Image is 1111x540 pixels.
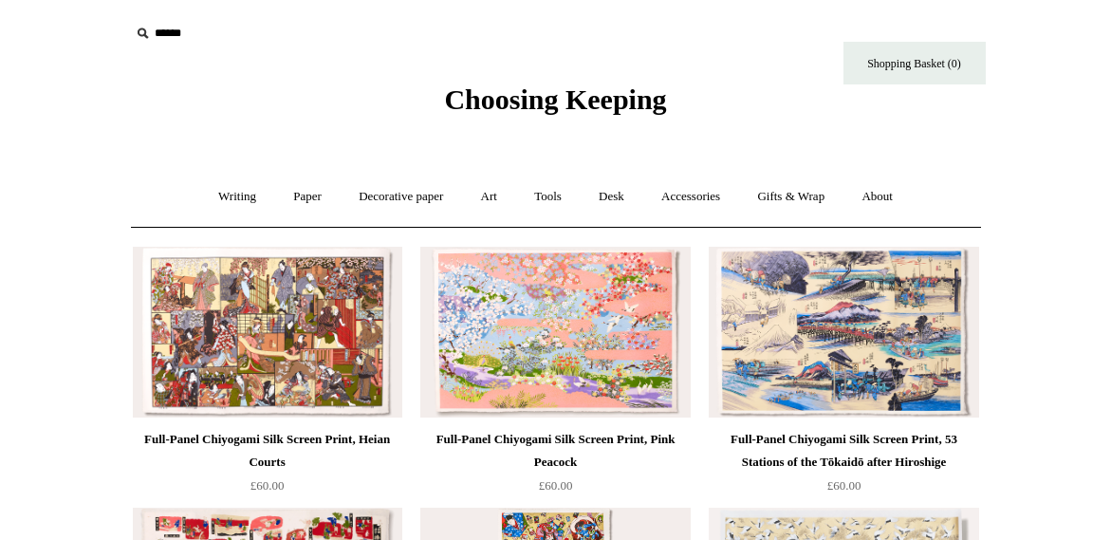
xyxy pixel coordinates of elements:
a: About [844,172,910,222]
a: Full-Panel Chiyogami Silk Screen Print, Heian Courts Full-Panel Chiyogami Silk Screen Print, Heia... [133,247,402,418]
a: Full-Panel Chiyogami Silk Screen Print, Heian Courts £60.00 [133,428,402,506]
a: Full-Panel Chiyogami Silk Screen Print, 53 Stations of the Tōkaidō after Hiroshige £60.00 [709,428,978,506]
span: Choosing Keeping [444,84,666,115]
a: Decorative paper [342,172,460,222]
a: Full-Panel Chiyogami Silk Screen Print, 53 Stations of the Tōkaidō after Hiroshige Full-Panel Chi... [709,247,978,418]
div: Full-Panel Chiyogami Silk Screen Print, 53 Stations of the Tōkaidō after Hiroshige [713,428,973,474]
img: Full-Panel Chiyogami Silk Screen Print, 53 Stations of the Tōkaidō after Hiroshige [709,247,978,418]
div: Full-Panel Chiyogami Silk Screen Print, Pink Peacock [425,428,685,474]
a: Gifts & Wrap [740,172,842,222]
span: £60.00 [539,478,573,493]
div: Full-Panel Chiyogami Silk Screen Print, Heian Courts [138,428,398,474]
img: Full-Panel Chiyogami Silk Screen Print, Heian Courts [133,247,402,418]
a: Shopping Basket (0) [843,42,986,84]
a: Paper [276,172,339,222]
img: Full-Panel Chiyogami Silk Screen Print, Pink Peacock [420,247,690,418]
a: Writing [201,172,273,222]
a: Desk [582,172,641,222]
a: Choosing Keeping [444,99,666,112]
a: Art [464,172,514,222]
a: Full-Panel Chiyogami Silk Screen Print, Pink Peacock Full-Panel Chiyogami Silk Screen Print, Pink... [420,247,690,418]
a: Full-Panel Chiyogami Silk Screen Print, Pink Peacock £60.00 [420,428,690,506]
span: £60.00 [827,478,861,493]
span: £60.00 [250,478,285,493]
a: Accessories [644,172,737,222]
a: Tools [517,172,579,222]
